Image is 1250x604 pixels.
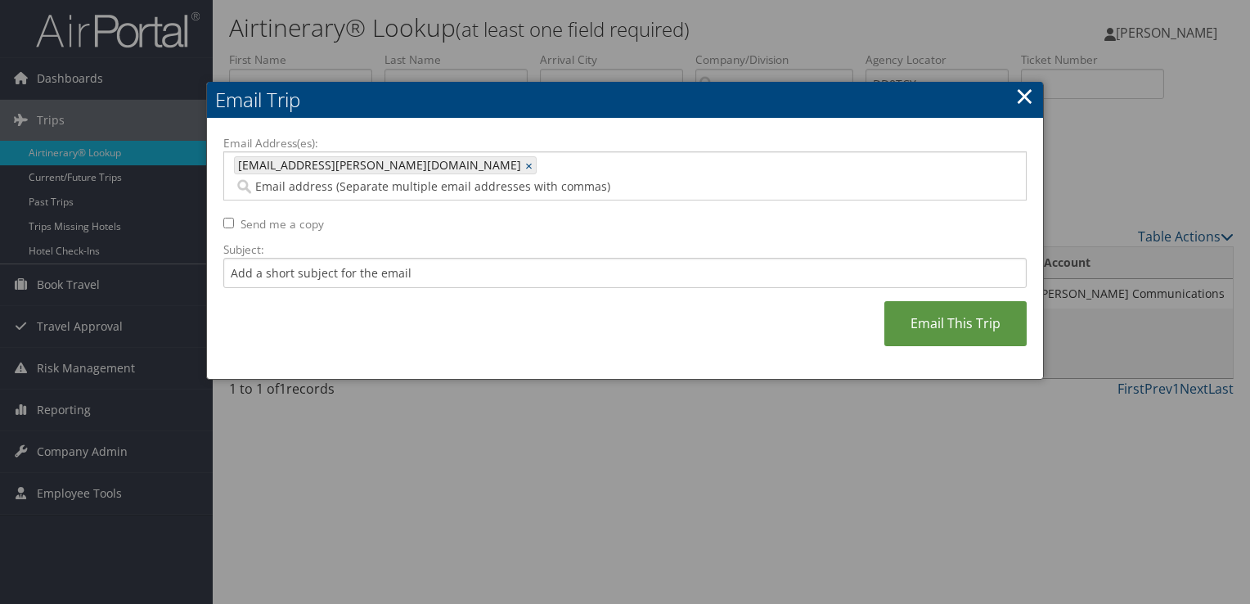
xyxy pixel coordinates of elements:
h2: Email Trip [207,82,1043,118]
input: Add a short subject for the email [223,258,1027,288]
label: Email Address(es): [223,135,1027,151]
label: Send me a copy [241,216,324,232]
a: × [1015,79,1034,112]
a: Email This Trip [884,301,1027,346]
label: Subject: [223,241,1027,258]
a: × [525,157,536,174]
span: [EMAIL_ADDRESS][PERSON_NAME][DOMAIN_NAME] [235,157,521,174]
input: Email address (Separate multiple email addresses with commas) [234,178,861,195]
